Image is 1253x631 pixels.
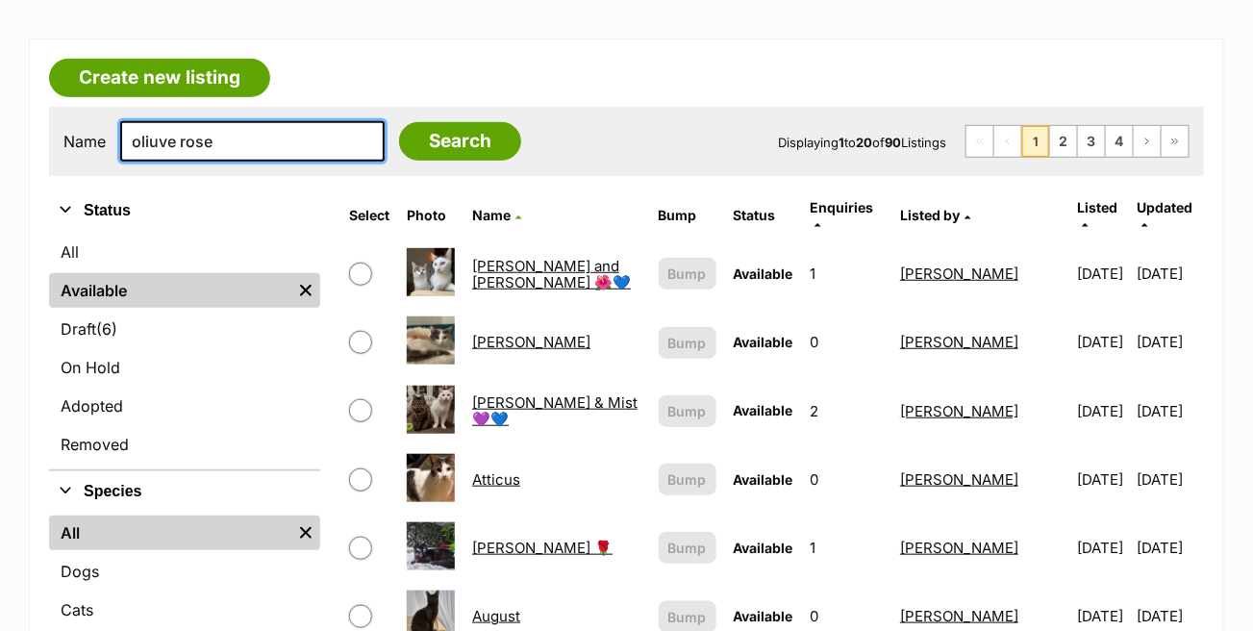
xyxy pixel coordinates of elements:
td: 1 [803,240,890,307]
td: [DATE] [1138,309,1203,375]
a: Enquiries [811,199,874,231]
a: Listed by [900,207,970,223]
a: Create new listing [49,59,270,97]
th: Status [726,192,801,239]
strong: 1 [839,135,844,150]
a: Removed [49,427,320,462]
span: Bump [668,264,707,284]
span: Available [734,471,793,488]
img: Aiko and Emiri 🌺💙 [407,248,455,296]
span: Available [734,608,793,624]
button: Status [49,198,320,223]
td: [DATE] [1138,515,1203,581]
label: Name [63,133,106,150]
a: Name [472,207,521,223]
strong: 90 [885,135,901,150]
span: Name [472,207,511,223]
a: Dogs [49,554,320,589]
td: [DATE] [1069,515,1135,581]
a: Page 4 [1106,126,1133,157]
span: Page 1 [1022,126,1049,157]
td: [DATE] [1138,240,1203,307]
button: Bump [659,395,716,427]
a: [PERSON_NAME] [900,333,1018,351]
td: [DATE] [1069,240,1135,307]
a: Cats [49,593,320,627]
th: Select [341,192,397,239]
a: Remove filter [291,273,320,308]
span: Previous page [994,126,1021,157]
a: [PERSON_NAME] and [PERSON_NAME] 🌺💙 [472,257,631,291]
a: Available [49,273,291,308]
a: [PERSON_NAME] [900,470,1018,489]
td: [DATE] [1138,378,1203,444]
nav: Pagination [965,125,1190,158]
span: Bump [668,469,707,490]
a: [PERSON_NAME] [900,265,1018,283]
span: Available [734,402,793,418]
a: Draft [49,312,320,346]
a: [PERSON_NAME] 🌹 [472,539,613,557]
a: [PERSON_NAME] [900,539,1018,557]
td: 2 [803,378,890,444]
a: All [49,516,291,550]
td: 0 [803,309,890,375]
a: Page 3 [1078,126,1105,157]
a: Last page [1162,126,1189,157]
td: 1 [803,515,890,581]
input: Search [399,122,521,161]
span: Bump [668,538,707,558]
button: Bump [659,532,716,564]
a: [PERSON_NAME] [900,402,1018,420]
button: Bump [659,258,716,290]
span: Bump [668,401,707,421]
img: Audrey Rose 🌹 [407,522,455,570]
th: Photo [399,192,463,239]
span: Available [734,265,793,282]
span: (6) [96,317,117,341]
strong: 20 [856,135,872,150]
a: Adopted [49,389,320,423]
a: Remove filter [291,516,320,550]
a: [PERSON_NAME] [900,607,1018,625]
td: [DATE] [1069,378,1135,444]
a: Next page [1134,126,1161,157]
a: [PERSON_NAME] [472,333,590,351]
div: Status [49,231,320,469]
a: August [472,607,520,625]
a: On Hold [49,350,320,385]
a: Updated [1138,199,1193,231]
span: Available [734,334,793,350]
span: Listed by [900,207,960,223]
span: First page [966,126,993,157]
td: [DATE] [1069,309,1135,375]
button: Bump [659,464,716,495]
span: Updated [1138,199,1193,215]
span: Listed [1077,199,1117,215]
span: translation missing: en.admin.listings.index.attributes.enquiries [811,199,874,215]
td: [DATE] [1069,446,1135,513]
a: Atticus [472,470,520,489]
a: Listed [1077,199,1117,231]
img: Angelo & Mist💜💙 [407,386,455,434]
a: [PERSON_NAME] & Mist💜💙 [472,393,638,428]
span: Available [734,540,793,556]
th: Bump [651,192,724,239]
a: Page 2 [1050,126,1077,157]
td: 0 [803,446,890,513]
span: Bump [668,333,707,353]
a: All [49,235,320,269]
td: [DATE] [1138,446,1203,513]
span: Bump [668,607,707,627]
span: Displaying to of Listings [778,135,946,150]
button: Bump [659,327,716,359]
button: Species [49,479,320,504]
